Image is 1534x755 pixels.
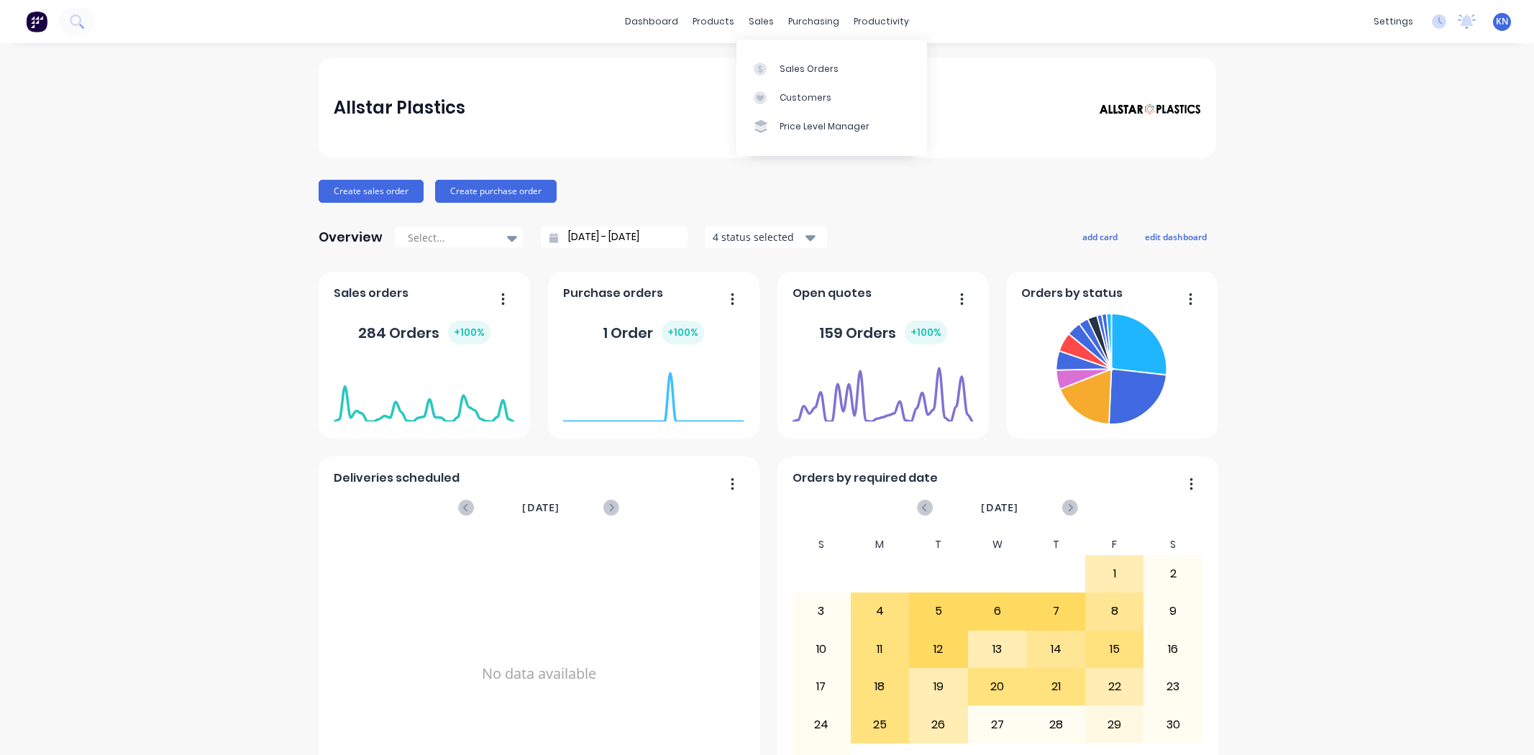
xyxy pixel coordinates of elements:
[1496,15,1508,28] span: KN
[448,321,490,344] div: + 100 %
[792,534,851,555] div: S
[1021,285,1123,302] span: Orders by status
[851,534,910,555] div: M
[852,631,909,667] div: 11
[358,321,490,344] div: 284 Orders
[780,120,869,133] div: Price Level Manager
[968,534,1027,555] div: W
[910,706,967,742] div: 26
[910,593,967,629] div: 5
[819,321,947,344] div: 159 Orders
[1073,227,1127,246] button: add card
[793,669,850,705] div: 17
[1136,227,1216,246] button: edit dashboard
[713,229,803,244] div: 4 status selected
[909,534,968,555] div: T
[1144,556,1202,592] div: 2
[793,706,850,742] div: 24
[1086,669,1143,705] div: 22
[1086,556,1143,592] div: 1
[969,669,1026,705] div: 20
[618,11,685,32] a: dashboard
[1100,104,1200,115] img: Allstar Plastics
[852,669,909,705] div: 18
[662,321,704,344] div: + 100 %
[1027,706,1085,742] div: 28
[1144,593,1202,629] div: 9
[334,470,460,487] span: Deliveries scheduled
[736,112,927,141] a: Price Level Manager
[793,285,872,302] span: Open quotes
[334,93,465,122] div: Allstar Plastics
[319,223,383,252] div: Overview
[334,285,408,302] span: Sales orders
[969,593,1026,629] div: 6
[522,500,560,516] span: [DATE]
[1027,669,1085,705] div: 21
[1086,706,1143,742] div: 29
[793,470,938,487] span: Orders by required date
[780,63,839,75] div: Sales Orders
[685,11,741,32] div: products
[1086,631,1143,667] div: 15
[563,285,663,302] span: Purchase orders
[846,11,916,32] div: productivity
[741,11,781,32] div: sales
[705,226,827,248] button: 4 status selected
[910,631,967,667] div: 12
[969,631,1026,667] div: 13
[793,631,850,667] div: 10
[736,54,927,83] a: Sales Orders
[852,593,909,629] div: 4
[1143,534,1202,555] div: S
[905,321,947,344] div: + 100 %
[603,321,704,344] div: 1 Order
[319,180,424,203] button: Create sales order
[981,500,1018,516] span: [DATE]
[781,11,846,32] div: purchasing
[780,91,831,104] div: Customers
[1086,593,1143,629] div: 8
[1027,631,1085,667] div: 14
[1026,534,1085,555] div: T
[1144,669,1202,705] div: 23
[910,669,967,705] div: 19
[1085,534,1144,555] div: F
[969,706,1026,742] div: 27
[1144,706,1202,742] div: 30
[736,83,927,112] a: Customers
[852,706,909,742] div: 25
[1027,593,1085,629] div: 7
[1366,11,1420,32] div: settings
[26,11,47,32] img: Factory
[793,593,850,629] div: 3
[435,180,557,203] button: Create purchase order
[1144,631,1202,667] div: 16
